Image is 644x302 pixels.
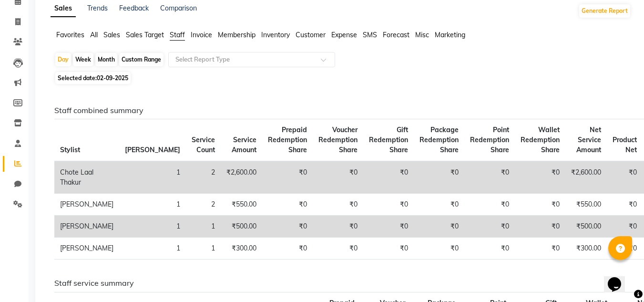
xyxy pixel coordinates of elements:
[60,146,80,154] span: Stylist
[55,53,71,66] div: Day
[296,31,326,39] span: Customer
[363,31,377,39] span: SMS
[515,161,565,194] td: ₹0
[579,4,630,18] button: Generate Report
[313,238,363,260] td: ₹0
[221,216,262,238] td: ₹500.00
[464,216,515,238] td: ₹0
[565,238,607,260] td: ₹300.00
[54,194,119,216] td: [PERSON_NAME]
[103,31,120,39] span: Sales
[54,238,119,260] td: [PERSON_NAME]
[613,135,637,154] span: Product Net
[383,31,409,39] span: Forecast
[313,161,363,194] td: ₹0
[414,194,464,216] td: ₹0
[369,125,408,154] span: Gift Redemption Share
[119,4,149,12] a: Feedback
[607,194,643,216] td: ₹0
[363,216,414,238] td: ₹0
[565,216,607,238] td: ₹500.00
[186,194,221,216] td: 2
[565,161,607,194] td: ₹2,600.00
[565,194,607,216] td: ₹550.00
[607,238,643,260] td: ₹0
[414,216,464,238] td: ₹0
[119,216,186,238] td: 1
[313,216,363,238] td: ₹0
[363,238,414,260] td: ₹0
[119,161,186,194] td: 1
[604,264,634,292] iframe: chat widget
[515,216,565,238] td: ₹0
[435,31,465,39] span: Marketing
[262,216,313,238] td: ₹0
[221,194,262,216] td: ₹550.00
[160,4,197,12] a: Comparison
[119,53,164,66] div: Custom Range
[73,53,93,66] div: Week
[186,161,221,194] td: 2
[261,31,290,39] span: Inventory
[125,146,180,154] span: [PERSON_NAME]
[56,31,84,39] span: Favorites
[97,74,128,82] span: 02-09-2025
[170,31,185,39] span: Staff
[415,31,429,39] span: Misc
[313,194,363,216] td: ₹0
[54,279,624,288] h6: Staff service summary
[87,4,108,12] a: Trends
[95,53,117,66] div: Month
[363,194,414,216] td: ₹0
[54,216,119,238] td: [PERSON_NAME]
[470,125,509,154] span: Point Redemption Share
[607,216,643,238] td: ₹0
[515,238,565,260] td: ₹0
[268,125,307,154] span: Prepaid Redemption Share
[119,238,186,260] td: 1
[90,31,98,39] span: All
[126,31,164,39] span: Sales Target
[218,31,256,39] span: Membership
[262,194,313,216] td: ₹0
[318,125,358,154] span: Voucher Redemption Share
[54,161,119,194] td: Chote Laal Thakur
[191,31,212,39] span: Invoice
[331,31,357,39] span: Expense
[414,238,464,260] td: ₹0
[55,72,131,84] span: Selected date:
[363,161,414,194] td: ₹0
[192,135,215,154] span: Service Count
[464,161,515,194] td: ₹0
[414,161,464,194] td: ₹0
[221,238,262,260] td: ₹300.00
[419,125,459,154] span: Package Redemption Share
[186,216,221,238] td: 1
[221,161,262,194] td: ₹2,600.00
[607,161,643,194] td: ₹0
[515,194,565,216] td: ₹0
[186,238,221,260] td: 1
[464,238,515,260] td: ₹0
[232,135,256,154] span: Service Amount
[54,106,624,115] h6: Staff combined summary
[521,125,560,154] span: Wallet Redemption Share
[464,194,515,216] td: ₹0
[262,238,313,260] td: ₹0
[576,125,601,154] span: Net Service Amount
[119,194,186,216] td: 1
[262,161,313,194] td: ₹0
